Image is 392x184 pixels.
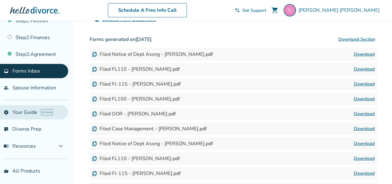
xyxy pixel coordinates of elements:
h3: Forms generated on [DATE] [90,33,377,46]
span: [PERSON_NAME] [PERSON_NAME] [298,7,382,14]
a: Download [354,95,375,103]
div: Filed FL110 - [PERSON_NAME].pdf [92,155,180,162]
img: Document [92,126,97,131]
span: phone_in_talk [235,8,240,13]
a: Download [354,51,375,58]
img: Document [92,82,97,87]
img: toddjconger@gmail.com [284,4,296,16]
div: Filed Fl-115 - [PERSON_NAME].pdf [92,81,181,88]
div: Filed Notice of Dept Assng - [PERSON_NAME].pdf [92,51,213,58]
span: inbox [4,69,9,74]
span: menu_book [4,144,9,149]
img: Document [92,156,97,161]
a: Download [354,140,375,147]
a: phone_in_talkGet Support [235,7,266,13]
a: Download [354,170,375,177]
a: Download [354,65,375,73]
span: Resources [4,143,36,150]
img: Document [92,141,97,146]
img: Document [92,67,97,72]
img: Document [92,96,97,101]
a: Download [354,125,375,132]
img: Document [92,111,97,116]
img: Document [92,52,97,57]
div: Filed Case Management - [PERSON_NAME].pdf [92,125,207,132]
span: explore [4,110,9,115]
a: Schedule A Free Info Call [108,3,187,17]
img: Document [92,171,97,176]
span: Forms Inbox [12,68,40,74]
a: Download [354,110,375,118]
span: shopping_basket [4,168,9,173]
span: people [4,85,9,90]
span: shopping_cart [271,7,279,14]
button: Download Section [337,33,377,46]
div: Filed FL100 - [PERSON_NAME].pdf [92,96,180,102]
span: AI beta [41,109,53,115]
div: Filed Notice of Dept Assng - [PERSON_NAME].pdf [92,140,213,147]
span: expand_more [57,142,64,150]
div: Filed FL110 - [PERSON_NAME].pdf [92,66,180,73]
a: Download [354,155,375,162]
span: Get Support [242,7,266,13]
div: Filed Fl-115 - [PERSON_NAME].pdf [92,170,181,177]
span: list_alt_check [4,127,9,132]
div: Filed DOR - [PERSON_NAME].pdf [92,110,176,117]
a: Download [354,80,375,88]
iframe: Chat Widget [361,154,392,184]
